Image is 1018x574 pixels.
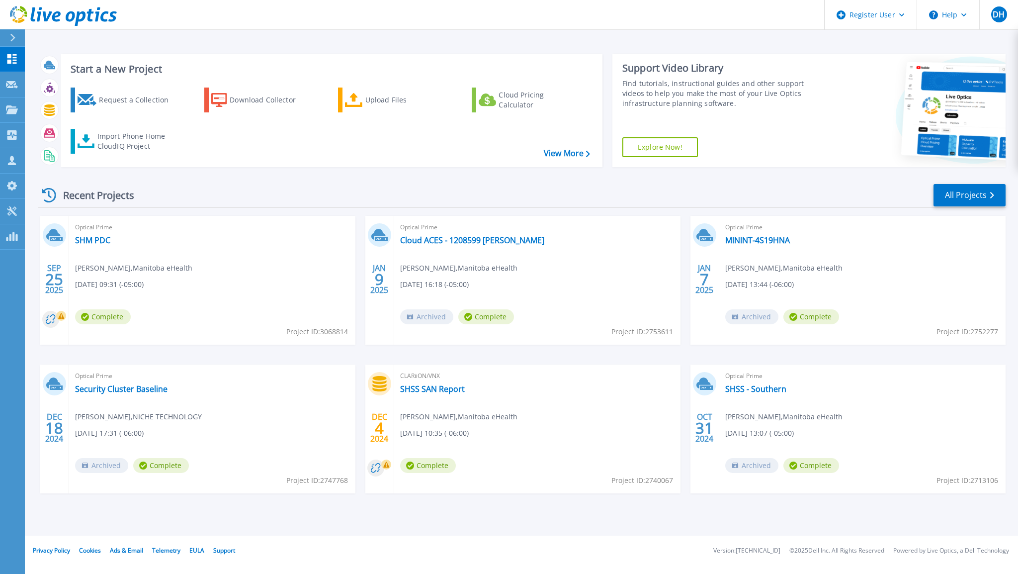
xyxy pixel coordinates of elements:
span: Complete [400,458,456,473]
div: Support Video Library [622,62,824,75]
div: Recent Projects [38,183,148,207]
a: Telemetry [152,546,180,555]
a: Upload Files [338,88,449,112]
span: Archived [725,309,778,324]
a: SHM PDC [75,235,110,245]
span: [PERSON_NAME] , Manitoba eHealth [725,263,843,274]
a: Ads & Email [110,546,143,555]
span: Complete [458,309,514,324]
span: 18 [45,424,63,432]
li: Powered by Live Optics, a Dell Technology [893,548,1009,554]
span: Project ID: 2713106 [936,475,998,486]
li: © 2025 Dell Inc. All Rights Reserved [789,548,884,554]
div: SEP 2025 [45,261,64,297]
span: Archived [75,458,128,473]
span: 4 [375,424,384,432]
div: Import Phone Home CloudIQ Project [97,131,175,151]
span: 25 [45,275,63,284]
a: Cloud Pricing Calculator [472,88,583,112]
span: Archived [725,458,778,473]
span: Optical Prime [725,371,1000,382]
span: Project ID: 2747768 [286,475,348,486]
span: 31 [695,424,713,432]
span: [PERSON_NAME] , Manitoba eHealth [400,263,517,274]
span: Project ID: 2753611 [611,326,673,337]
div: Upload Files [365,90,445,110]
a: Cookies [79,546,101,555]
span: [DATE] 13:07 (-05:00) [725,428,794,439]
span: Complete [75,309,131,324]
span: DH [993,10,1005,18]
span: 7 [700,275,709,284]
span: [PERSON_NAME] , NICHE TECHNOLOGY [75,411,202,422]
a: Cloud ACES - 1208599 [PERSON_NAME] [400,235,544,245]
a: SHSS SAN Report [400,384,465,394]
span: Project ID: 2752277 [936,326,998,337]
div: Find tutorials, instructional guides and other support videos to help you make the most of your L... [622,79,824,108]
span: Project ID: 3068814 [286,326,348,337]
div: Download Collector [230,90,309,110]
span: Archived [400,309,453,324]
span: Optical Prime [75,371,349,382]
a: MININT-4S19HNA [725,235,790,245]
h3: Start a New Project [71,64,590,75]
a: SHSS - Southern [725,384,786,394]
span: Complete [783,309,839,324]
div: Cloud Pricing Calculator [499,90,578,110]
span: [DATE] 13:44 (-06:00) [725,279,794,290]
span: Complete [783,458,839,473]
a: View More [544,149,590,158]
a: Privacy Policy [33,546,70,555]
a: EULA [189,546,204,555]
a: All Projects [933,184,1006,206]
span: CLARiiON/VNX [400,371,675,382]
span: Complete [133,458,189,473]
div: DEC 2024 [370,410,389,446]
span: Optical Prime [725,222,1000,233]
span: Optical Prime [400,222,675,233]
span: 9 [375,275,384,284]
div: OCT 2024 [695,410,714,446]
span: Project ID: 2740067 [611,475,673,486]
div: JAN 2025 [695,261,714,297]
span: [DATE] 10:35 (-06:00) [400,428,469,439]
span: [DATE] 17:31 (-06:00) [75,428,144,439]
span: Optical Prime [75,222,349,233]
span: [PERSON_NAME] , Manitoba eHealth [725,411,843,422]
div: DEC 2024 [45,410,64,446]
span: [DATE] 16:18 (-05:00) [400,279,469,290]
a: Request a Collection [71,88,181,112]
a: Security Cluster Baseline [75,384,168,394]
span: [PERSON_NAME] , Manitoba eHealth [400,411,517,422]
span: [PERSON_NAME] , Manitoba eHealth [75,263,192,274]
div: Request a Collection [99,90,178,110]
span: [DATE] 09:31 (-05:00) [75,279,144,290]
a: Download Collector [204,88,315,112]
li: Version: [TECHNICAL_ID] [713,548,780,554]
div: JAN 2025 [370,261,389,297]
a: Support [213,546,235,555]
a: Explore Now! [622,137,698,157]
